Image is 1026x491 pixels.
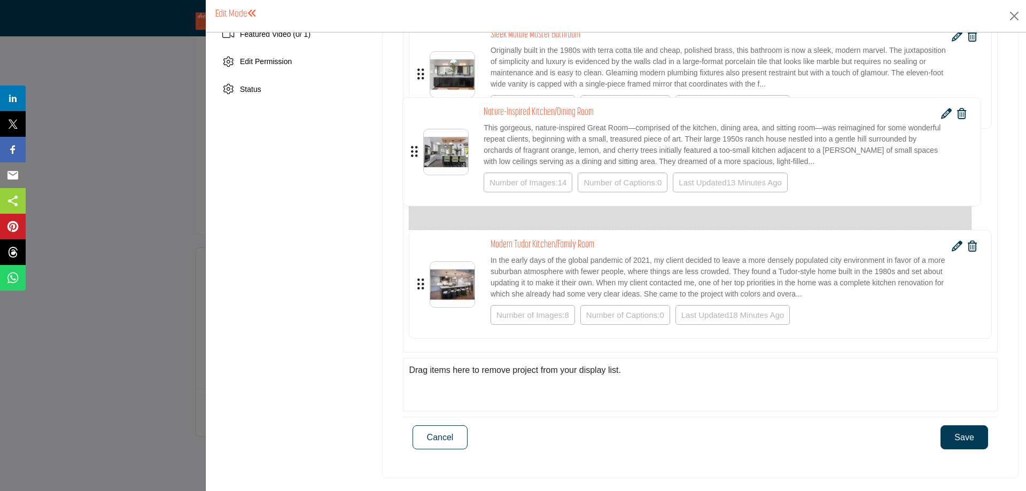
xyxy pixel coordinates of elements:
[565,310,569,319] span: 8
[409,364,992,377] div: Drag items here to remove project from your display list.
[727,178,782,187] span: 13 Minutes Ago
[424,129,469,175] img: No Nature-Inspired Kitchen/Dining Room logo
[484,122,941,167] p: This gorgeous, nature-inspired Great Room—comprised of the kitchen, dining area, and sitting room...
[941,425,988,449] button: Save
[659,310,664,319] span: 0
[673,173,788,192] div: Last Updated
[430,262,476,307] img: No Modern Tudor Kitchen/Family Room logo
[296,30,300,38] span: 0
[484,173,572,192] div: Number of Images:
[491,255,952,300] p: In the early days of the global pandemic of 2021, my client decided to leave a more densely popul...
[675,305,790,325] div: Last Updated
[1006,8,1022,24] button: Close
[558,178,567,187] span: 14
[580,305,670,325] div: Number of Captions:
[240,30,310,38] span: Featured Video ( / 1)
[491,28,580,41] h4: Sleek Marble Master Bathroom
[491,45,952,90] p: Originally built in the 1980s with terra cotta tile and cheap, polished brass, this bathroom is n...
[240,57,292,66] span: Edit Permission
[491,238,594,251] h4: Modern Tudor Kitchen/Family Room
[675,95,790,115] div: Last Updated
[578,173,667,192] div: Number of Captions:
[240,85,261,93] span: Status
[484,106,594,119] h4: Nature-Inspired Kitchen/Dining Room
[215,9,257,20] h1: Edit Mode
[491,95,575,115] div: Number of Images:
[580,95,670,115] div: Number of Captions:
[729,310,784,319] span: 18 Minutes Ago
[657,178,662,187] span: 0
[413,425,467,449] button: Close
[430,52,476,97] img: No Sleek Marble Master Bathroom logo
[491,305,575,325] div: Number of Images:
